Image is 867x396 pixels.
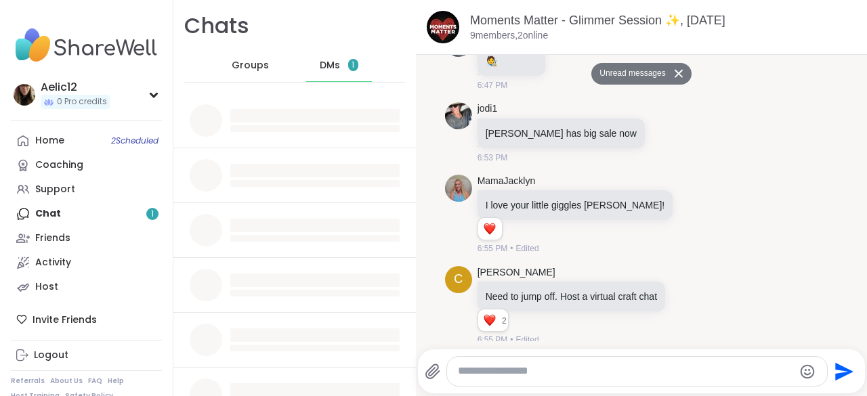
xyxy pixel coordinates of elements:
a: Logout [11,343,162,368]
div: Reaction list [478,309,502,331]
button: Send [828,356,858,387]
button: Emoji picker [799,364,816,380]
div: Support [35,183,75,196]
img: https://sharewell-space-live.sfo3.digitaloceanspaces.com/user-generated/3954f80f-8337-4e3c-bca6-b... [445,175,472,202]
div: Coaching [35,158,83,172]
span: • [510,242,513,255]
div: Friends [35,232,70,245]
img: Aelic12 [14,84,35,106]
span: Groups [232,59,269,72]
div: Invite Friends [11,307,162,332]
p: Need to jump off. Host a virtual craft chat [486,290,657,303]
div: Home [35,134,64,148]
a: Home2Scheduled [11,129,162,153]
a: Referrals [11,376,45,386]
a: Coaching [11,153,162,177]
span: 🧑‍🎨 [486,56,497,66]
span: 2 Scheduled [111,135,158,146]
span: 6:47 PM [478,79,508,91]
span: 1 [352,60,354,71]
span: Edited [516,242,539,255]
span: 6:55 PM [478,334,508,346]
span: 6:53 PM [478,152,508,164]
a: Help [108,376,124,386]
span: DMs [320,59,340,72]
p: [PERSON_NAME] has big sale now [486,127,637,140]
a: MamaJacklyn [478,175,536,188]
img: https://sharewell-space-live.sfo3.digitaloceanspaces.com/user-generated/a5928eca-999f-4a91-84ca-f... [445,102,472,129]
button: Unread messages [591,63,669,85]
textarea: Type your message [458,364,793,378]
div: Reaction list [478,218,502,240]
button: Reactions: love [482,223,496,234]
a: Activity [11,250,162,275]
a: [PERSON_NAME] [478,266,555,280]
div: Activity [35,256,71,269]
span: C [454,270,463,288]
span: Edited [516,334,539,346]
span: • [510,334,513,346]
a: Friends [11,226,162,250]
img: ShareWell Nav Logo [11,22,162,69]
div: Logout [34,349,68,362]
div: Host [35,280,58,294]
a: Host [11,275,162,299]
button: Reactions: love [482,315,496,326]
img: Moments Matter - Glimmer Session ✨, Oct 08 [427,11,459,43]
a: jodi1 [478,102,498,116]
a: Moments Matter - Glimmer Session ✨, [DATE] [470,14,725,27]
p: 9 members, 2 online [470,29,548,43]
a: About Us [50,376,83,386]
div: Aelic12 [41,80,110,95]
span: 2 [502,315,508,327]
span: 6:55 PM [478,242,508,255]
span: 0 Pro credits [57,96,107,108]
p: I love your little giggles [PERSON_NAME]! [486,198,665,212]
a: FAQ [88,376,102,386]
h1: Chats [184,11,249,41]
a: Support [11,177,162,202]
